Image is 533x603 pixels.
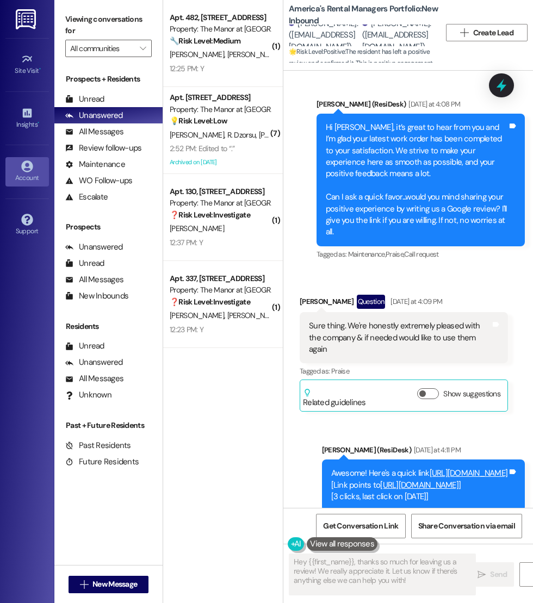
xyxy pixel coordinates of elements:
[430,468,508,478] a: [URL][DOMAIN_NAME]
[170,92,270,103] div: Apt. [STREET_ADDRESS]
[54,420,163,431] div: Past + Future Residents
[5,157,49,187] a: Account
[54,73,163,85] div: Prospects + Residents
[446,24,528,41] button: Create Lead
[289,46,441,81] span: : The resident has left a positive review and confirmed it. This is positive engagement and relat...
[411,514,522,538] button: Share Conversation via email
[5,210,49,240] a: Support
[303,388,366,408] div: Related guidelines
[65,94,104,105] div: Unread
[38,119,39,127] span: •
[65,440,131,451] div: Past Residents
[289,3,441,27] b: America's Rental Managers Portfolio: New Inbound
[170,186,270,197] div: Apt. 130, [STREET_ADDRESS]
[362,18,433,53] div: [PERSON_NAME]. ([EMAIL_ADDRESS][DOMAIN_NAME])
[65,11,152,40] label: Viewing conversations for
[65,142,141,154] div: Review follow-ups
[65,110,123,121] div: Unanswered
[65,290,128,302] div: New Inbounds
[170,197,270,209] div: Property: The Manor at [GEOGRAPHIC_DATA]
[170,310,227,320] span: [PERSON_NAME]
[170,284,270,296] div: Property: The Manor at [GEOGRAPHIC_DATA]
[309,320,491,355] div: Sure thing. We're honestly extremely pleased with the company & if needed would like to use them ...
[357,295,386,308] div: Question
[170,297,250,307] strong: ❓ Risk Level: Investigate
[65,175,132,187] div: WO Follow-ups
[322,444,525,459] div: [PERSON_NAME] (ResiDesk)
[418,520,515,532] span: Share Conversation via email
[317,98,525,114] div: [PERSON_NAME] (ResiDesk)
[170,104,270,115] div: Property: The Manor at [GEOGRAPHIC_DATA]
[443,388,500,400] label: Show suggestions
[16,9,38,29] img: ResiDesk Logo
[227,130,259,140] span: R. Dzorsu
[289,18,360,53] div: [PERSON_NAME]. ([EMAIL_ADDRESS][DOMAIN_NAME])
[300,363,508,379] div: Tagged as:
[39,65,41,73] span: •
[65,191,108,203] div: Escalate
[70,40,134,57] input: All communities
[470,562,514,587] button: Send
[289,554,475,595] textarea: Hey {{first_name}}, thanks so much for leaving us a review! We really appreciate it. Let us know ...
[170,64,204,73] div: 12:25 PM: Y
[65,258,104,269] div: Unread
[380,480,458,490] a: [URL][DOMAIN_NAME]
[473,27,513,39] span: Create Lead
[227,49,308,59] span: [PERSON_NAME] Akkidas
[170,130,227,140] span: [PERSON_NAME]
[490,569,507,580] span: Send
[170,238,203,247] div: 12:37 PM: Y
[5,104,49,133] a: Insights •
[331,366,349,376] span: Praise
[406,98,460,110] div: [DATE] at 4:08 PM
[170,49,227,59] span: [PERSON_NAME]
[227,310,282,320] span: [PERSON_NAME]
[411,444,461,456] div: [DATE] at 4:11 PM
[386,250,404,259] span: Praise ,
[80,580,88,589] i: 
[323,520,398,532] span: Get Conversation Link
[65,340,104,352] div: Unread
[289,47,345,56] strong: 🌟 Risk Level: Positive
[170,23,270,35] div: Property: The Manor at [GEOGRAPHIC_DATA]
[65,274,123,285] div: All Messages
[65,357,123,368] div: Unanswered
[404,250,438,259] span: Call request
[331,468,508,502] div: Awesome! Here's a quick link [Link points to ] [3 clicks, last click on [DATE]]
[65,159,125,170] div: Maintenance
[170,210,250,220] strong: ❓ Risk Level: Investigate
[478,570,486,579] i: 
[170,36,240,46] strong: 🔧 Risk Level: Medium
[388,296,442,307] div: [DATE] at 4:09 PM
[54,321,163,332] div: Residents
[317,246,525,262] div: Tagged as:
[65,373,123,384] div: All Messages
[326,122,507,238] div: Hi [PERSON_NAME], it’s great to hear from you and I’m glad your latest work order has been comple...
[170,223,224,233] span: [PERSON_NAME]
[170,144,235,153] div: 2:52 PM: Edited to “.”
[5,50,49,79] a: Site Visit •
[65,241,123,253] div: Unanswered
[170,12,270,23] div: Apt. 482, [STREET_ADDRESS]
[54,221,163,233] div: Prospects
[170,116,227,126] strong: 💡 Risk Level: Low
[259,130,313,140] span: [PERSON_NAME]
[170,325,203,334] div: 12:23 PM: Y
[65,389,111,401] div: Unknown
[169,156,271,169] div: Archived on [DATE]
[92,579,137,590] span: New Message
[460,28,468,37] i: 
[65,126,123,138] div: All Messages
[348,250,386,259] span: Maintenance ,
[140,44,146,53] i: 
[316,514,405,538] button: Get Conversation Link
[300,295,508,312] div: [PERSON_NAME]
[170,273,270,284] div: Apt. 337, [STREET_ADDRESS]
[65,456,139,468] div: Future Residents
[69,576,149,593] button: New Message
